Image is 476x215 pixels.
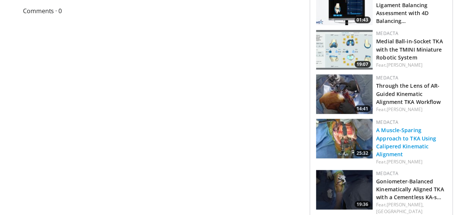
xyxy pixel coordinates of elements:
span: 19:36 [355,201,371,208]
a: Medacta [377,75,399,81]
img: a1b90669-76d4-4a1e-9a63-4c89ef5ed2e6.150x105_q85_crop-smart_upscale.jpg [316,75,373,114]
a: [PERSON_NAME] [387,62,422,68]
a: Goniometer-Balanced Kinematically Aligned TKA with a Cementless KA-s… [377,178,444,201]
div: Feat. [377,159,447,165]
a: [PERSON_NAME] [387,159,422,165]
span: 01:43 [355,17,371,23]
a: 14:41 [316,75,373,114]
div: Feat. [377,62,447,69]
span: 19:07 [355,61,371,68]
a: Medacta [377,170,399,177]
img: 4a15ff02-59ef-49b7-a2af-144938981c26.150x105_q85_crop-smart_upscale.jpg [316,170,373,210]
a: Medacta [377,30,399,37]
a: 19:07 [316,30,373,70]
span: 14:41 [355,105,371,112]
div: Feat. [377,106,447,113]
a: 19:36 [316,170,373,210]
a: Medacta [377,119,399,125]
span: 25:32 [355,150,371,157]
a: Through the Lens of AR-Guided Kinematic Alignment TKA Workflow [377,82,441,105]
a: Medial Ball-in-Socket TKA with the TMINI Miniature Robotic System [377,38,443,61]
span: Comments 0 [23,6,304,16]
a: [PERSON_NAME], [GEOGRAPHIC_DATA] [377,201,424,215]
div: Feat. [377,201,447,215]
a: A Muscle-Sparing Approach to TKA Using Calipered Kinematic Alignment [377,127,436,157]
a: [PERSON_NAME] [387,106,422,113]
a: 25:32 [316,119,373,159]
img: e4c7c2de-3208-4948-8bee-7202992581dd.150x105_q85_crop-smart_upscale.jpg [316,30,373,70]
img: 79992334-3ae6-45ec-80f5-af688f8136ae.150x105_q85_crop-smart_upscale.jpg [316,119,373,159]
